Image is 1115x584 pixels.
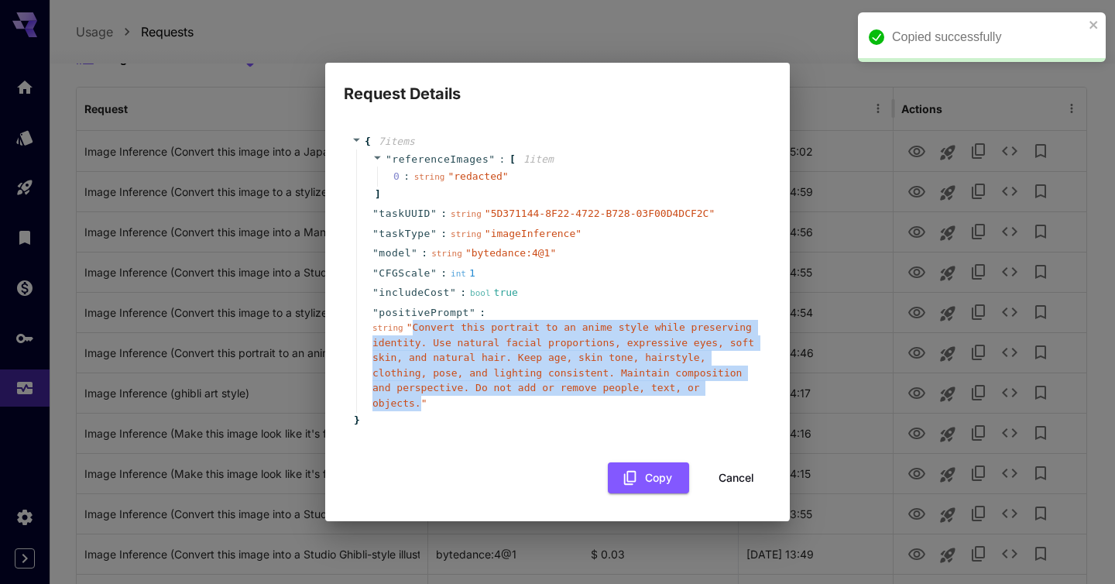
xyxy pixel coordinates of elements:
span: " [372,267,379,279]
span: : [479,305,485,321]
span: : [499,152,506,167]
span: referenceImages [392,153,489,165]
span: " [372,307,379,318]
span: 7 item s [379,136,415,147]
span: : [441,266,447,281]
button: close [1089,19,1100,31]
span: " [372,247,379,259]
span: " [372,228,379,239]
span: positivePrompt [379,305,469,321]
span: taskUUID [379,206,431,222]
span: } [352,413,360,428]
span: " Convert this portrait to an anime style while preserving identity. Use natural facial proportio... [372,321,754,409]
span: model [379,246,411,261]
span: " 5D371144-8F22-4722-B728-03F00D4DCF2C " [485,208,715,219]
span: string [431,249,462,259]
span: " [431,208,437,219]
span: " [469,307,475,318]
span: " [431,228,437,239]
div: 1 [451,266,475,281]
span: CFGScale [379,266,431,281]
span: string [414,172,445,182]
span: " bytedance:4@1 " [465,247,556,259]
span: string [372,323,403,333]
button: Copy [608,462,689,494]
span: " redacted " [448,170,508,182]
span: string [451,209,482,219]
span: " imageInference " [485,228,582,239]
div: true [470,285,518,301]
span: [ [509,152,516,167]
span: { [365,134,371,149]
span: ] [372,187,381,202]
span: " [386,153,392,165]
span: : [441,206,447,222]
span: " [372,208,379,219]
span: " [431,267,437,279]
span: " [372,287,379,298]
span: " [489,153,495,165]
div: Copied successfully [892,28,1084,46]
span: : [460,285,466,301]
button: Cancel [702,462,771,494]
span: : [441,226,447,242]
span: int [451,269,466,279]
span: 0 [393,169,414,184]
span: bool [470,288,491,298]
span: includeCost [379,285,450,301]
span: " [450,287,456,298]
span: " [411,247,417,259]
h2: Request Details [325,63,790,106]
span: string [451,229,482,239]
div: : [403,169,410,184]
span: : [421,246,427,261]
span: taskType [379,226,431,242]
span: 1 item [523,153,554,165]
